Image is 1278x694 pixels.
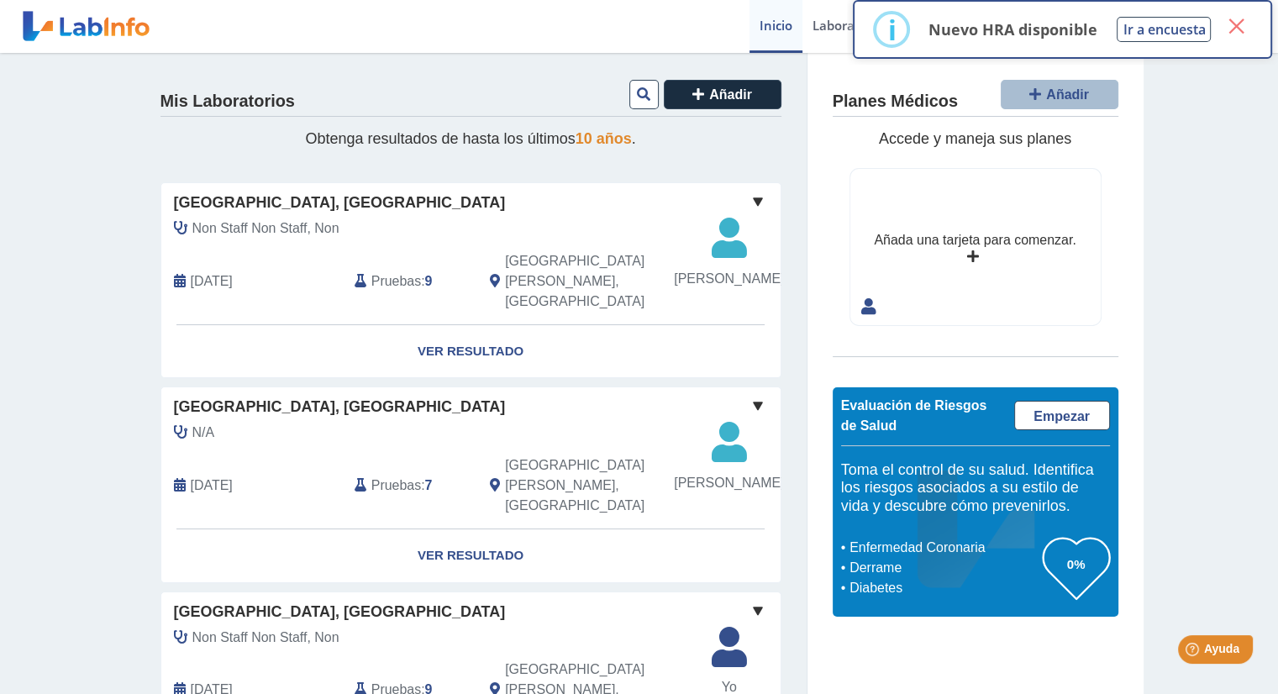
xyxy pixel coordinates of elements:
[505,455,691,516] span: San Juan, PR
[161,529,781,582] a: Ver Resultado
[1221,11,1251,41] button: Close this dialog
[664,80,781,109] button: Añadir
[576,130,632,147] span: 10 años
[425,478,433,492] b: 7
[928,19,1097,39] p: Nuevo HRA disponible
[192,628,339,648] span: Non Staff Non Staff, Non
[191,476,233,496] span: 2025-01-28
[425,274,433,288] b: 9
[879,130,1071,147] span: Accede y maneja sus planes
[674,269,784,289] span: [PERSON_NAME]
[371,271,421,292] span: Pruebas
[174,192,506,214] span: [GEOGRAPHIC_DATA], [GEOGRAPHIC_DATA]
[192,218,339,239] span: Non Staff Non Staff, Non
[1033,409,1090,423] span: Empezar
[1128,628,1260,676] iframe: Help widget launcher
[845,558,1043,578] li: Derrame
[505,251,691,312] span: San Juan, PR
[174,396,506,418] span: [GEOGRAPHIC_DATA], [GEOGRAPHIC_DATA]
[174,601,506,623] span: [GEOGRAPHIC_DATA], [GEOGRAPHIC_DATA]
[1014,401,1110,430] a: Empezar
[1046,87,1089,102] span: Añadir
[161,325,781,378] a: Ver Resultado
[845,538,1043,558] li: Enfermedad Coronaria
[1117,17,1211,42] button: Ir a encuesta
[833,92,958,112] h4: Planes Médicos
[342,251,477,312] div: :
[874,230,1076,250] div: Añada una tarjeta para comenzar.
[709,87,752,102] span: Añadir
[841,398,987,433] span: Evaluación de Riesgos de Salud
[191,271,233,292] span: 2025-08-30
[887,14,896,45] div: i
[1001,80,1118,109] button: Añadir
[674,473,784,493] span: [PERSON_NAME]
[160,92,295,112] h4: Mis Laboratorios
[841,461,1110,516] h5: Toma el control de su salud. Identifica los riesgos asociados a su estilo de vida y descubre cómo...
[305,130,635,147] span: Obtenga resultados de hasta los últimos .
[371,476,421,496] span: Pruebas
[845,578,1043,598] li: Diabetes
[1043,554,1110,575] h3: 0%
[192,423,215,443] span: N/A
[342,455,477,516] div: :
